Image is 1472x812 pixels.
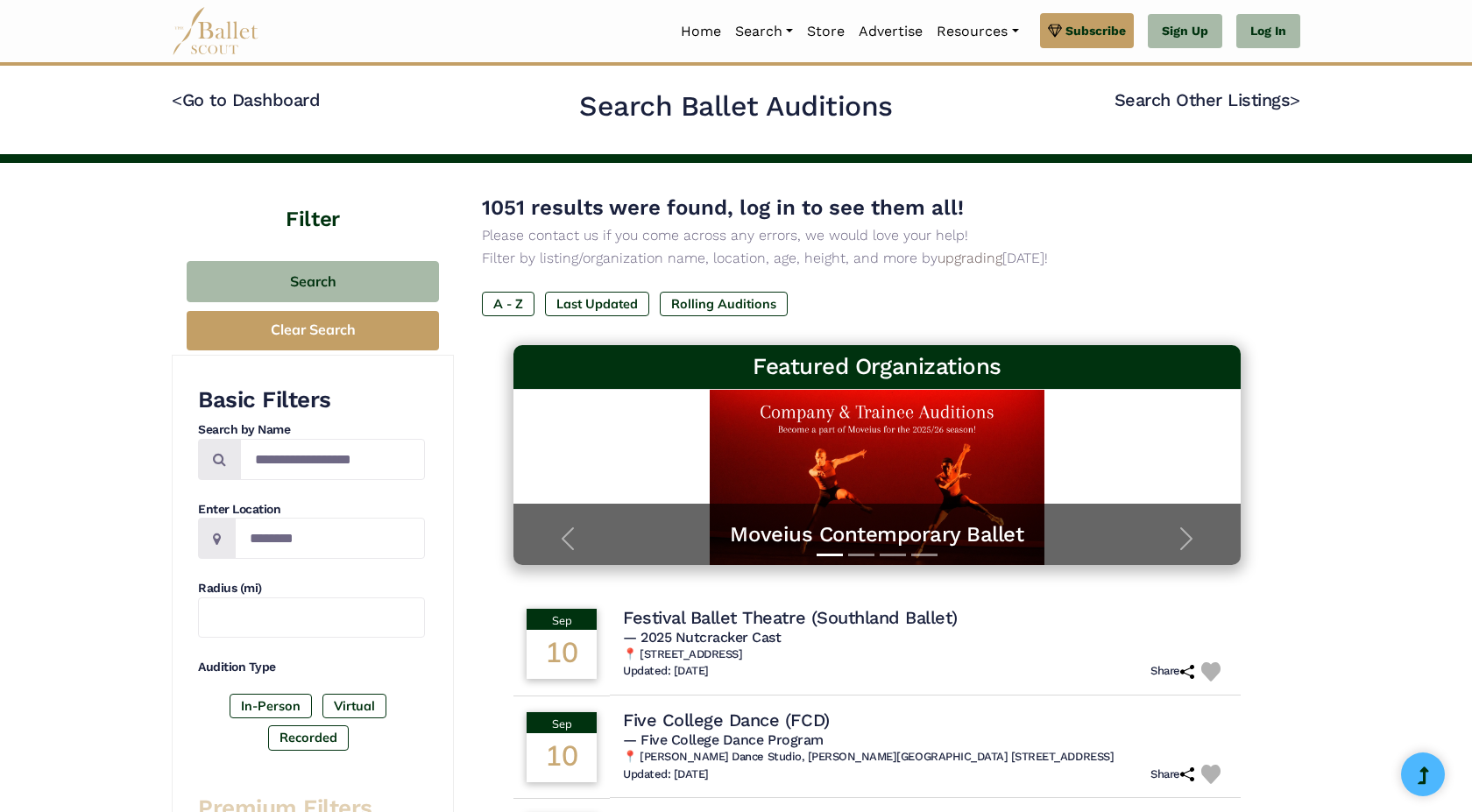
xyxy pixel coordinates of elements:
[817,545,843,565] button: Slide 1
[911,545,938,565] button: Slide 4
[235,518,425,559] input: Location
[268,725,349,750] label: Recorded
[527,609,597,630] div: Sep
[527,352,1227,382] h3: Featured Organizations
[1040,13,1134,48] a: Subscribe
[1150,767,1194,782] h6: Share
[579,88,893,125] h2: Search Ballet Auditions
[172,163,454,235] h4: Filter
[1115,89,1300,110] a: Search Other Listings>
[728,13,800,50] a: Search
[1236,14,1300,49] a: Log In
[938,250,1002,266] a: upgrading
[1150,664,1194,679] h6: Share
[623,731,824,748] span: — Five College Dance Program
[623,664,709,679] h6: Updated: [DATE]
[527,733,597,782] div: 10
[848,545,874,565] button: Slide 2
[852,13,930,50] a: Advertise
[930,13,1025,50] a: Resources
[1148,14,1222,49] a: Sign Up
[545,292,649,316] label: Last Updated
[623,606,958,629] h4: Festival Ballet Theatre (Southland Ballet)
[623,750,1228,765] h6: 📍 [PERSON_NAME] Dance Studio, [PERSON_NAME][GEOGRAPHIC_DATA] [STREET_ADDRESS]
[322,694,386,718] label: Virtual
[1290,88,1300,110] code: >
[187,261,439,302] button: Search
[623,767,709,782] h6: Updated: [DATE]
[172,89,320,110] a: <Go to Dashboard
[482,292,534,316] label: A - Z
[198,659,425,676] h4: Audition Type
[880,545,906,565] button: Slide 3
[198,501,425,519] h4: Enter Location
[527,630,597,679] div: 10
[482,195,964,220] span: 1051 results were found, log in to see them all!
[482,247,1272,270] p: Filter by listing/organization name, location, age, height, and more by [DATE]!
[623,647,1228,662] h6: 📍 [STREET_ADDRESS]
[482,224,1272,247] p: Please contact us if you come across any errors, we would love your help!
[531,521,1223,548] a: Moveius Contemporary Ballet
[172,88,182,110] code: <
[660,292,788,316] label: Rolling Auditions
[623,629,781,646] span: — 2025 Nutcracker Cast
[1065,21,1126,40] span: Subscribe
[240,439,425,480] input: Search by names...
[623,709,829,731] h4: Five College Dance (FCD)
[527,712,597,733] div: Sep
[800,13,852,50] a: Store
[198,421,425,439] h4: Search by Name
[674,13,728,50] a: Home
[198,580,425,597] h4: Radius (mi)
[1048,21,1062,40] img: gem.svg
[187,311,439,350] button: Clear Search
[230,694,312,718] label: In-Person
[198,385,425,415] h3: Basic Filters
